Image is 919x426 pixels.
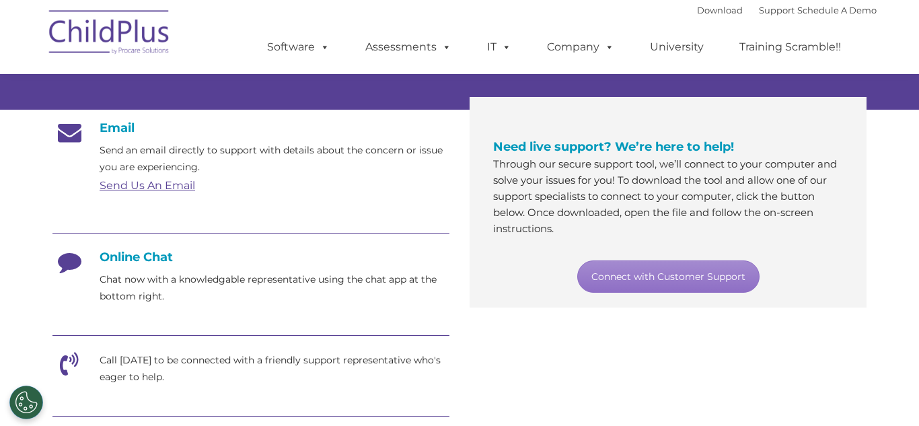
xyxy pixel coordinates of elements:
p: Send an email directly to support with details about the concern or issue you are experiencing. [100,142,449,176]
a: Send Us An Email [100,179,195,192]
h4: Online Chat [52,250,449,264]
span: Need live support? We’re here to help! [493,139,734,154]
font: | [697,5,877,15]
a: Software [254,34,343,61]
a: Training Scramble!! [726,34,854,61]
p: Chat now with a knowledgable representative using the chat app at the bottom right. [100,271,449,305]
a: Company [534,34,628,61]
a: Connect with Customer Support [577,260,760,293]
a: University [636,34,717,61]
img: ChildPlus by Procare Solutions [42,1,177,68]
p: Call [DATE] to be connected with a friendly support representative who's eager to help. [100,352,449,386]
a: Support [759,5,795,15]
a: IT [474,34,525,61]
a: Download [697,5,743,15]
button: Cookies Settings [9,386,43,419]
h4: Email [52,120,449,135]
p: Through our secure support tool, we’ll connect to your computer and solve your issues for you! To... [493,156,843,237]
a: Assessments [352,34,465,61]
a: Schedule A Demo [797,5,877,15]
